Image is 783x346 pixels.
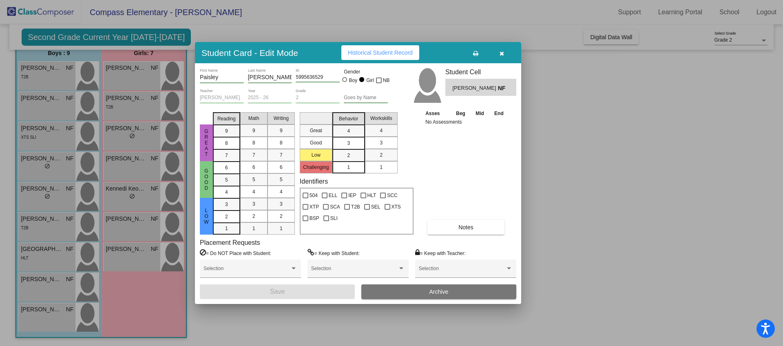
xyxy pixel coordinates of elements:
[349,77,358,84] div: Boy
[248,115,259,122] span: Math
[383,75,390,85] span: NB
[387,191,397,200] span: SCC
[429,288,449,295] span: Archive
[252,176,255,183] span: 5
[370,115,392,122] span: Workskills
[248,95,292,101] input: year
[280,151,283,159] span: 7
[217,115,236,122] span: Reading
[270,288,285,295] span: Save
[252,213,255,220] span: 2
[225,189,228,196] span: 4
[252,164,255,171] span: 6
[366,77,374,84] div: Girl
[347,164,350,171] span: 1
[274,115,289,122] span: Writing
[367,191,376,200] span: HLT
[252,139,255,146] span: 8
[310,191,318,200] span: 504
[200,95,244,101] input: teacher
[423,109,451,118] th: Asses
[391,202,401,212] span: XTS
[344,95,388,101] input: goes by name
[458,224,473,231] span: Notes
[225,201,228,208] span: 3
[200,239,260,246] label: Placement Requests
[203,129,210,157] span: Great
[307,249,360,257] label: = Keep with Student:
[280,164,283,171] span: 6
[300,177,328,185] label: Identifiers
[200,249,271,257] label: = Do NOT Place with Student:
[344,68,388,75] mat-label: Gender
[200,284,355,299] button: Save
[329,191,337,200] span: ELL
[351,202,360,212] span: T2B
[225,152,228,159] span: 7
[225,127,228,135] span: 9
[471,109,489,118] th: Mid
[341,45,419,60] button: Historical Student Record
[225,176,228,184] span: 5
[348,191,356,200] span: IEP
[347,152,350,159] span: 2
[280,200,283,208] span: 3
[310,213,319,223] span: BSP
[423,118,509,126] td: No Assessments
[445,68,516,76] h3: Student Cell
[380,151,383,159] span: 2
[380,164,383,171] span: 1
[280,139,283,146] span: 8
[330,213,338,223] span: SLI
[489,109,509,118] th: End
[330,202,340,212] span: SCA
[451,109,470,118] th: Beg
[203,208,210,225] span: Low
[225,225,228,232] span: 1
[310,202,319,212] span: XTP
[252,127,255,134] span: 9
[296,75,340,80] input: Enter ID
[347,127,350,135] span: 4
[252,151,255,159] span: 7
[380,139,383,146] span: 3
[380,127,383,134] span: 4
[225,140,228,147] span: 8
[498,84,509,93] span: NF
[203,168,210,191] span: Good
[415,249,466,257] label: = Keep with Teacher:
[339,115,358,122] span: Behavior
[225,213,228,220] span: 2
[280,225,283,232] span: 1
[347,140,350,147] span: 3
[361,284,516,299] button: Archive
[371,202,380,212] span: SEL
[225,164,228,171] span: 6
[427,220,504,235] button: Notes
[252,225,255,232] span: 1
[296,95,340,101] input: grade
[252,188,255,195] span: 4
[348,49,413,56] span: Historical Student Record
[280,176,283,183] span: 5
[201,48,298,58] h3: Student Card - Edit Mode
[252,200,255,208] span: 3
[280,127,283,134] span: 9
[280,188,283,195] span: 4
[452,84,498,93] span: [PERSON_NAME]
[280,213,283,220] span: 2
